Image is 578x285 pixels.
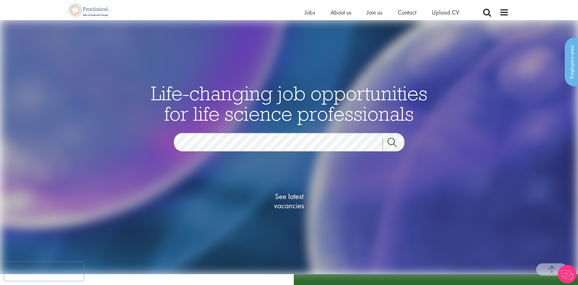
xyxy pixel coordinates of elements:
iframe: reCAPTCHA [4,262,83,281]
a: Contact [398,8,416,16]
span: See latest vacancies [258,192,320,210]
a: Join us [367,8,382,16]
a: About us [331,8,351,16]
span: Life-changing job opportunities for life science professionals [151,80,427,126]
a: See latestvacancies [258,167,320,235]
img: Chatbot [558,265,576,283]
img: candidate home [1,20,577,274]
a: Job search submit button [383,137,409,150]
a: Jobs [305,8,315,16]
a: Upload CV [432,8,459,16]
